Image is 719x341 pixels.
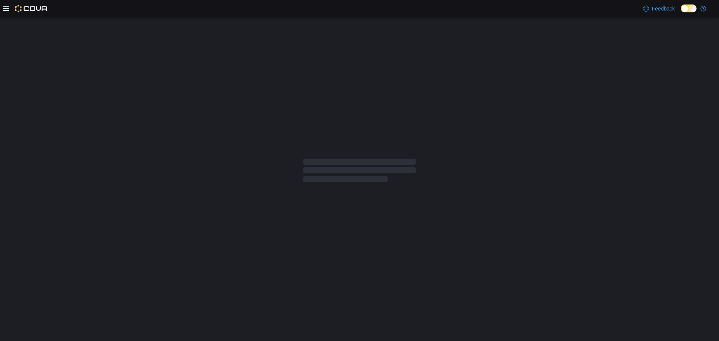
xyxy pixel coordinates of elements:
span: Loading [303,160,416,184]
img: Cova [15,5,48,12]
span: Feedback [652,5,675,12]
a: Feedback [640,1,678,16]
input: Dark Mode [681,4,697,12]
